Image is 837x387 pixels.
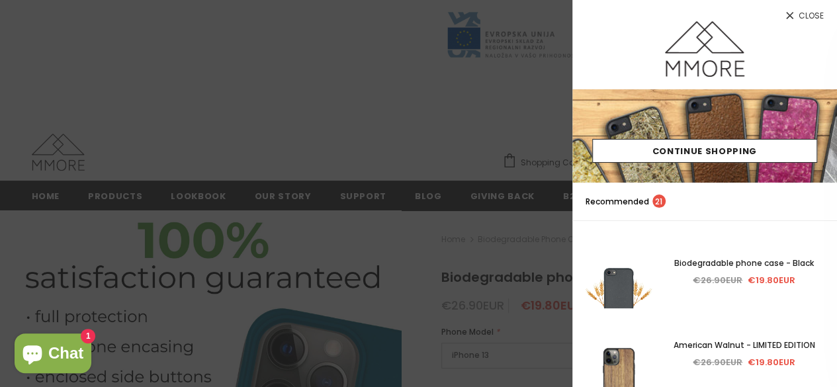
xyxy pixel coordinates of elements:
[652,194,666,208] span: 21
[674,339,815,351] span: American Walnut - LIMITED EDITION
[748,274,796,286] span: €19.80EUR
[693,274,743,286] span: €26.90EUR
[811,195,824,208] a: search
[665,256,824,271] a: Biodegradable phone case - Black
[11,333,95,376] inbox-online-store-chat: Shopify online store chat
[586,194,666,208] p: Recommended
[592,139,817,163] a: Continue Shopping
[665,338,824,353] a: American Walnut - LIMITED EDITION
[748,356,796,368] span: €19.80EUR
[586,226,652,369] img: Fully Compostable Eco Friendly Phone Case
[693,356,743,368] span: €26.90EUR
[675,257,815,269] span: Biodegradable phone case - Black
[799,12,824,20] span: Close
